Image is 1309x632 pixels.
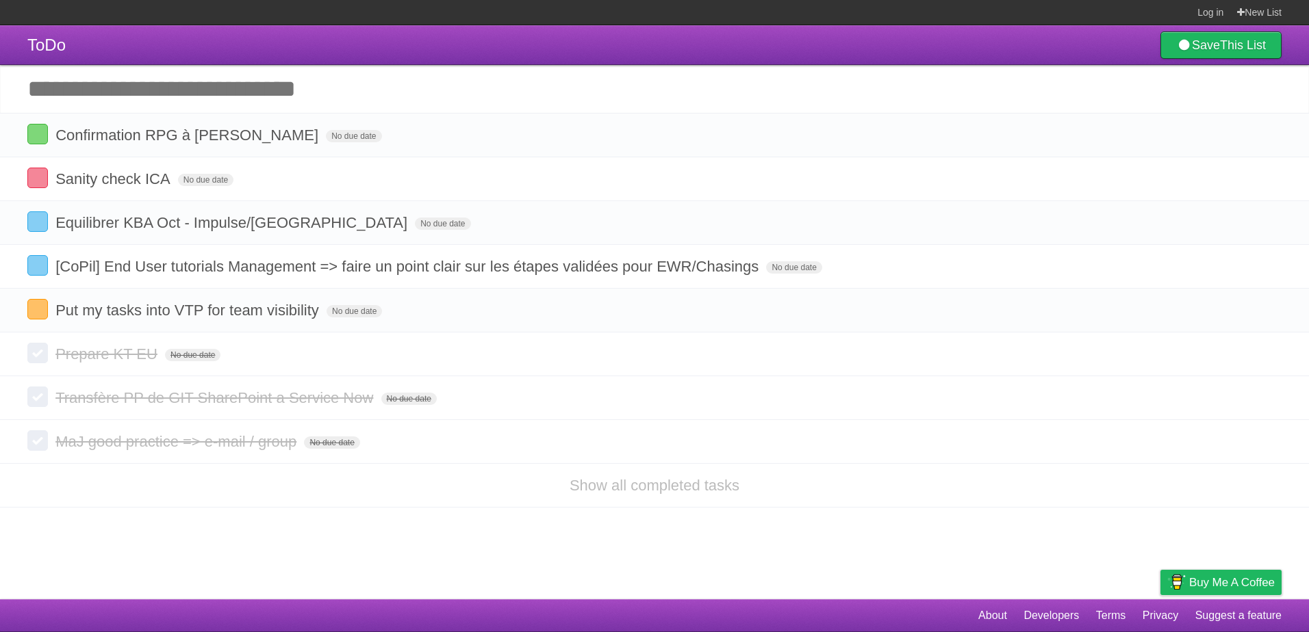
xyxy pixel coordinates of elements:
[27,211,48,232] label: Done
[55,433,300,450] span: MaJ good practice => e-mail / group
[27,36,66,54] span: ToDo
[55,170,174,187] span: Sanity check ICA
[381,393,437,405] span: No due date
[1189,570,1275,594] span: Buy me a coffee
[570,477,739,494] a: Show all completed tasks
[978,603,1007,629] a: About
[27,430,48,451] label: Done
[55,345,161,363] span: Prepare KT EU
[304,436,359,449] span: No due date
[1096,603,1126,629] a: Terms
[1160,570,1282,595] a: Buy me a coffee
[1160,31,1282,59] a: SaveThis List
[1195,603,1282,629] a: Suggest a feature
[27,386,48,407] label: Done
[27,299,48,319] label: Done
[766,261,822,274] span: No due date
[178,174,233,186] span: No due date
[27,124,48,144] label: Done
[1143,603,1178,629] a: Privacy
[327,305,382,317] span: No due date
[55,214,411,231] span: Equilibrer KBA Oct - Impulse/[GEOGRAPHIC_DATA]
[27,255,48,276] label: Done
[55,389,377,406] span: Transfère PP de GIT SharePoint a Service Now
[326,130,381,142] span: No due date
[415,218,470,230] span: No due date
[55,302,322,319] span: Put my tasks into VTP for team visibility
[1024,603,1079,629] a: Developers
[27,168,48,188] label: Done
[55,258,762,275] span: [CoPil] End User tutorials Management => faire un point clair sur les étapes validées pour EWR/Ch...
[1220,38,1266,52] b: This List
[55,127,322,144] span: Confirmation RPG à [PERSON_NAME]
[1167,570,1186,594] img: Buy me a coffee
[27,343,48,363] label: Done
[165,349,220,361] span: No due date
